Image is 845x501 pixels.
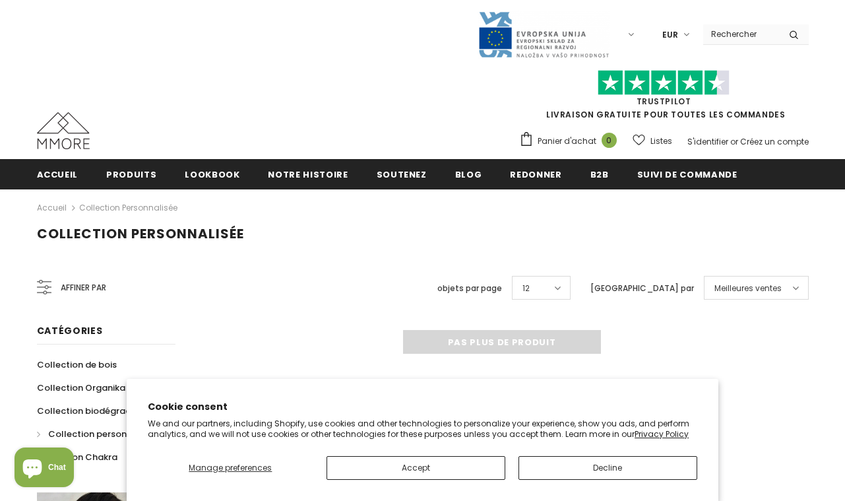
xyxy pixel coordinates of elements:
[327,456,505,480] button: Accept
[79,202,177,213] a: Collection personnalisée
[37,159,78,189] a: Accueil
[37,112,90,149] img: Cas MMORE
[633,129,672,152] a: Listes
[703,24,779,44] input: Search Site
[740,136,809,147] a: Créez un compte
[185,168,239,181] span: Lookbook
[37,358,117,371] span: Collection de bois
[598,70,730,96] img: Faites confiance aux étoiles pilotes
[478,28,610,40] a: Javni Razpis
[11,448,78,490] inbox-online-store-chat: Shopify online store chat
[37,446,117,469] a: Collection Chakra
[148,400,697,414] h2: Cookie consent
[48,428,158,440] span: Collection personnalisée
[519,76,809,120] span: LIVRAISON GRATUITE POUR TOUTES LES COMMANDES
[185,159,239,189] a: Lookbook
[61,281,106,295] span: Affiner par
[455,168,482,181] span: Blog
[510,159,561,189] a: Redonner
[377,168,427,181] span: soutenez
[518,456,697,480] button: Decline
[637,168,737,181] span: Suivi de commande
[650,135,672,148] span: Listes
[148,418,697,439] p: We and our partners, including Shopify, use cookies and other technologies to personalize your ex...
[590,159,609,189] a: B2B
[662,28,678,42] span: EUR
[478,11,610,59] img: Javni Razpis
[538,135,596,148] span: Panier d'achat
[37,224,244,243] span: Collection personnalisée
[687,136,728,147] a: S'identifier
[148,456,313,480] button: Manage preferences
[37,168,78,181] span: Accueil
[637,96,691,107] a: TrustPilot
[510,168,561,181] span: Redonner
[106,168,156,181] span: Produits
[519,131,623,151] a: Panier d'achat 0
[602,133,617,148] span: 0
[37,376,125,399] a: Collection Organika
[637,159,737,189] a: Suivi de commande
[437,282,502,295] label: objets par page
[37,405,151,417] span: Collection biodégradable
[455,159,482,189] a: Blog
[37,422,158,446] a: Collection personnalisée
[590,282,694,295] label: [GEOGRAPHIC_DATA] par
[106,159,156,189] a: Produits
[37,382,125,394] span: Collection Organika
[37,200,67,216] a: Accueil
[730,136,738,147] span: or
[590,168,609,181] span: B2B
[37,324,103,337] span: Catégories
[268,168,348,181] span: Notre histoire
[377,159,427,189] a: soutenez
[522,282,530,295] span: 12
[635,428,689,440] a: Privacy Policy
[189,462,272,473] span: Manage preferences
[37,353,117,376] a: Collection de bois
[37,399,151,422] a: Collection biodégradable
[268,159,348,189] a: Notre histoire
[714,282,782,295] span: Meilleures ventes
